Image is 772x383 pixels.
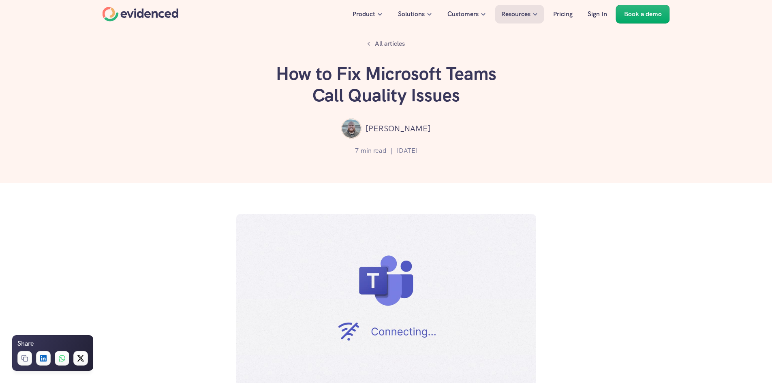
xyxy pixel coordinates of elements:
[547,5,579,24] a: Pricing
[361,145,387,156] p: min read
[17,338,34,349] h6: Share
[582,5,613,24] a: Sign In
[353,9,375,19] p: Product
[447,9,479,19] p: Customers
[355,145,359,156] p: 7
[501,9,530,19] p: Resources
[553,9,573,19] p: Pricing
[375,39,405,49] p: All articles
[616,5,670,24] a: Book a demo
[265,63,508,106] h1: How to Fix Microsoft Teams Call Quality Issues
[341,118,361,139] img: ""
[398,9,425,19] p: Solutions
[397,145,417,156] p: [DATE]
[366,122,431,135] p: [PERSON_NAME]
[363,36,409,51] a: All articles
[103,7,179,21] a: Home
[391,145,393,156] p: |
[624,9,662,19] p: Book a demo
[588,9,607,19] p: Sign In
